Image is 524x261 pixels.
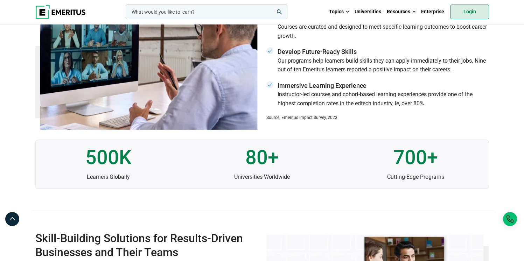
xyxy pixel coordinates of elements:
p: Immersive Learning Experience [278,81,489,90]
p: Learners Globally [36,172,181,182]
p: 80+ [189,147,335,169]
p: Our programs help learners build skills they can apply immediately to their jobs. Nine out of ten... [278,56,489,74]
p: Develop Future-Ready Skills [278,47,489,56]
h3: Skill-Building Solutions for Results-Driven Businesses and Their Teams [35,231,258,259]
p: Cutting-Edge Programs [343,172,488,182]
p: Courses are curated and designed to meet specific learning outcomes to boost career growth. [278,22,489,40]
p: Instructor-led courses and cohort-based learning experiences provide one of the highest completio... [278,90,489,108]
p: 500K [36,147,181,169]
a: Login [450,5,489,19]
p: Universities Worldwide [189,172,335,182]
input: woocommerce-product-search-field-0 [126,5,287,19]
p: 700+ [343,147,488,169]
p: Source: Emeritus Impact Survey, 2023 [266,115,489,121]
img: Emeritus Impact [40,1,258,130]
